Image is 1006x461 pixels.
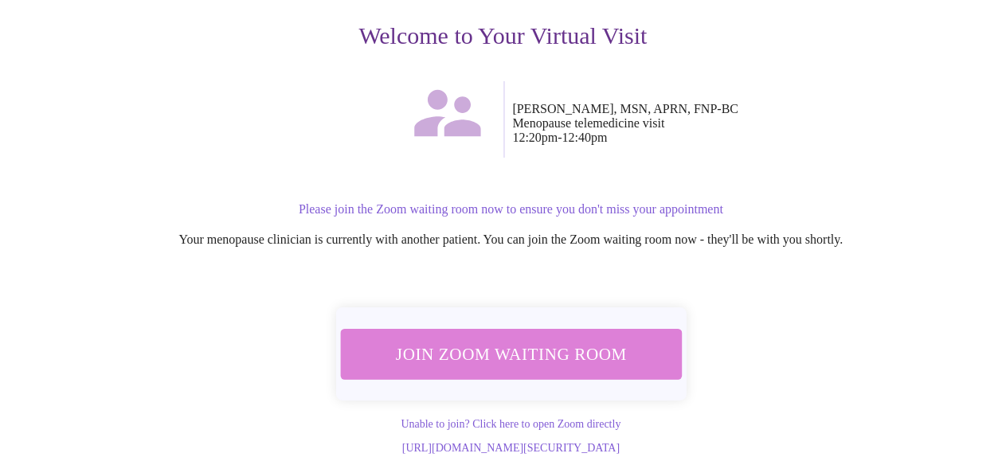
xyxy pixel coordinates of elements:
[402,442,620,454] a: [URL][DOMAIN_NAME][SECURITY_DATA]
[41,202,981,217] p: Please join the Zoom waiting room now to ensure you don't miss your appointment
[513,102,981,145] p: [PERSON_NAME], MSN, APRN, FNP-BC Menopause telemedicine visit 12:20pm - 12:40pm
[25,22,981,49] h3: Welcome to Your Virtual Visit
[361,339,660,369] span: Join Zoom Waiting Room
[401,418,620,430] a: Unable to join? Click here to open Zoom directly
[41,232,981,247] p: Your menopause clinician is currently with another patient. You can join the Zoom waiting room no...
[340,329,682,379] button: Join Zoom Waiting Room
